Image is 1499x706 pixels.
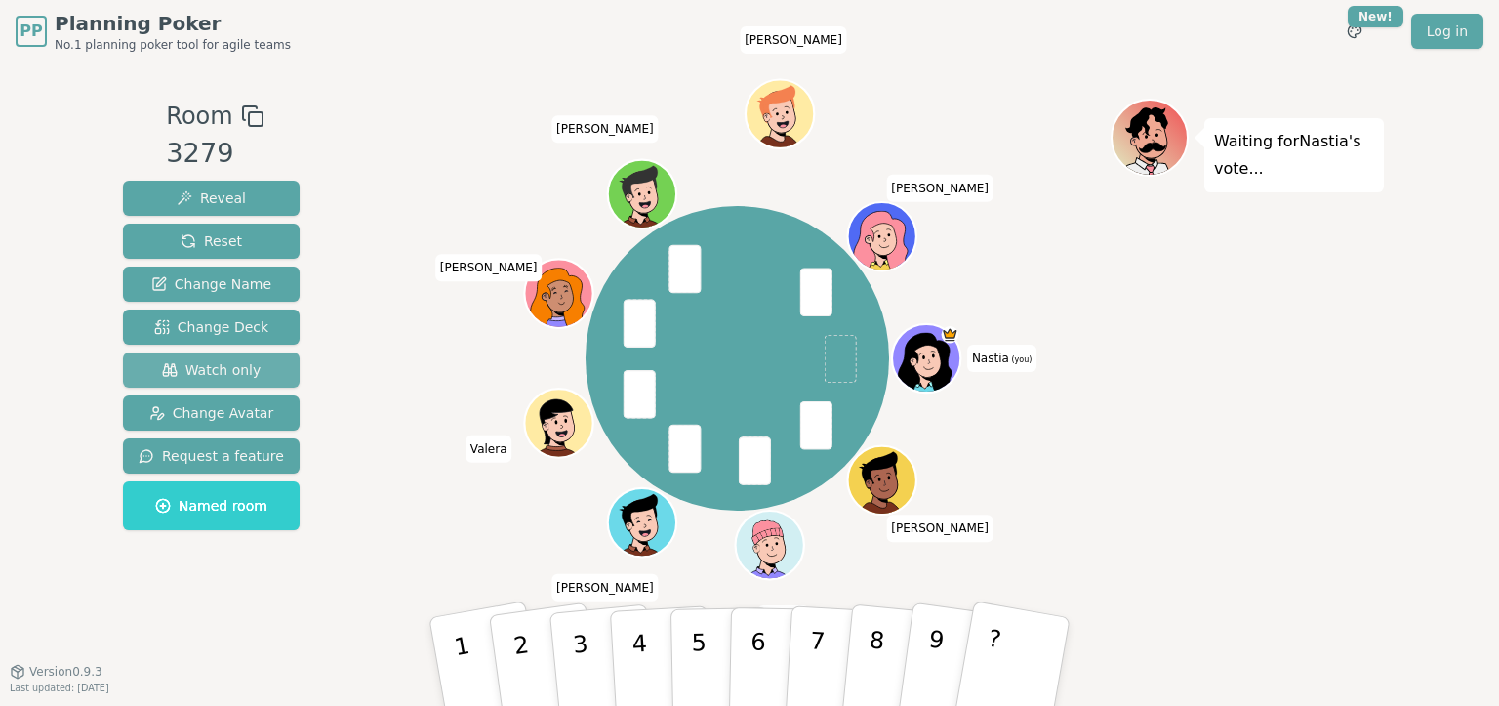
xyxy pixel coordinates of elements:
span: Click to change your name [757,605,808,633]
button: Watch only [123,353,300,388]
button: Named room [123,481,300,530]
span: Click to change your name [551,574,659,602]
button: Change Avatar [123,395,300,431]
button: Request a feature [123,438,300,474]
span: Reveal [177,188,246,208]
span: Planning Poker [55,10,291,37]
span: Reset [181,231,242,251]
span: No.1 planning poker tool for agile teams [55,37,291,53]
button: Reveal [123,181,300,216]
span: Named room [155,496,267,516]
span: Click to change your name [886,515,993,542]
a: Log in [1411,14,1483,49]
div: New! [1348,6,1403,27]
span: Click to change your name [740,26,847,54]
span: Click to change your name [435,254,543,281]
a: PPPlanning PokerNo.1 planning poker tool for agile teams [16,10,291,53]
span: Click to change your name [886,175,993,202]
span: Version 0.9.3 [29,664,102,680]
button: New! [1337,14,1372,49]
span: Change Avatar [149,403,274,423]
button: Reset [123,224,300,259]
span: PP [20,20,42,43]
span: Request a feature [139,446,284,466]
span: Nastia is the host [942,326,959,344]
button: Click to change your avatar [895,326,959,391]
span: Click to change your name [466,436,512,463]
span: Click to change your name [551,115,659,143]
div: 3279 [166,134,263,174]
span: Change Deck [154,317,268,337]
span: Room [166,99,232,134]
span: Change Name [151,274,271,294]
button: Change Deck [123,310,300,345]
span: Click to change your name [967,345,1036,372]
p: Waiting for Nastia 's vote... [1214,128,1374,183]
button: Change Name [123,267,300,302]
button: Version0.9.3 [10,664,102,680]
span: (you) [1009,355,1033,364]
span: Watch only [162,360,262,380]
span: Last updated: [DATE] [10,683,109,693]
